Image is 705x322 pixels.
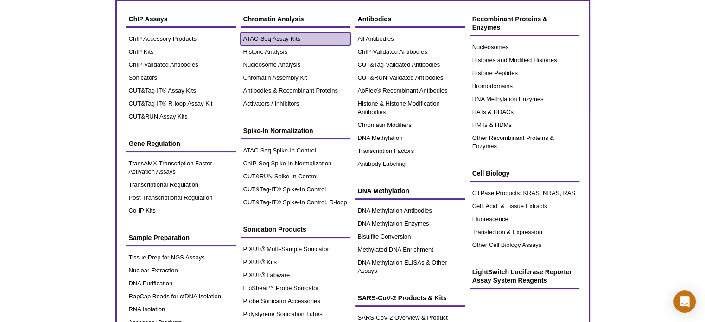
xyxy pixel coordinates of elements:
[241,221,350,238] a: Sonication Products
[358,187,409,195] span: DNA Methylation
[355,132,465,145] a: DNA Methylation
[241,58,350,71] a: Nucleosome Analysis
[470,132,579,153] a: Other Recombinant Proteins & Enzymes
[241,71,350,84] a: Chromatin Assembly Kit
[129,234,190,241] span: Sample Preparation
[355,45,465,58] a: ChIP-Validated Antibodies
[126,84,236,97] a: CUT&Tag-IT® Assay Kits
[470,119,579,132] a: HMTs & HDMs
[126,290,236,303] a: RapCap Beads for cfDNA Isolation
[241,196,350,209] a: CUT&Tag-IT® Spike-In Control, R-loop
[470,67,579,80] a: Histone Peptides
[126,277,236,290] a: DNA Purification
[472,170,510,177] span: Cell Biology
[129,140,180,147] span: Gene Regulation
[470,213,579,226] a: Fluorescence
[129,15,168,23] span: ChIP Assays
[241,295,350,308] a: Probe Sonicator Accessories
[470,187,579,200] a: GTPase Products: KRAS, NRAS, RAS
[126,191,236,204] a: Post-Transcriptional Regulation
[241,282,350,295] a: EpiShear™ Probe Sonicator
[241,122,350,139] a: Spike-In Normalization
[673,290,696,313] div: Open Intercom Messenger
[470,41,579,54] a: Nucleosomes
[241,256,350,269] a: PIXUL® Kits
[355,256,465,278] a: DNA Methylation ELISAs & Other Assays
[355,182,465,200] a: DNA Methylation
[126,178,236,191] a: Transcriptional Regulation
[241,269,350,282] a: PIXUL® Labware
[241,183,350,196] a: CUT&Tag-IT® Spike-In Control
[358,294,447,302] span: SARS-CoV-2 Products & Kits
[355,58,465,71] a: CUT&Tag-Validated Antibodies
[472,15,548,31] span: Recombinant Proteins & Enzymes
[470,226,579,239] a: Transfection & Expression
[355,71,465,84] a: CUT&RUN-Validated Antibodies
[241,308,350,321] a: Polystyrene Sonication Tubes
[355,84,465,97] a: AbFlex® Recombinant Antibodies
[355,243,465,256] a: Methylated DNA Enrichment
[243,127,313,134] span: Spike-In Normalization
[126,229,236,246] a: Sample Preparation
[355,119,465,132] a: Chromatin Modifiers
[126,45,236,58] a: ChIP Kits
[355,10,465,28] a: Antibodies
[355,217,465,230] a: DNA Methylation Enzymes
[126,303,236,316] a: RNA Isolation
[126,10,236,28] a: ChIP Assays
[241,97,350,110] a: Activators / Inhibitors
[241,32,350,45] a: ATAC-Seq Assay Kits
[241,10,350,28] a: Chromatin Analysis
[470,164,579,182] a: Cell Biology
[126,58,236,71] a: ChIP-Validated Antibodies
[241,170,350,183] a: CUT&RUN Spike-In Control
[243,15,304,23] span: Chromatin Analysis
[470,106,579,119] a: HATs & HDACs
[126,251,236,264] a: Tissue Prep for NGS Assays
[470,200,579,213] a: Cell, Acid, & Tissue Extracts
[358,15,391,23] span: Antibodies
[355,158,465,170] a: Antibody Labeling
[126,71,236,84] a: Sonicators
[470,54,579,67] a: Histones and Modified Histones
[470,93,579,106] a: RNA Methylation Enzymes
[243,226,306,233] span: Sonication Products
[470,10,579,36] a: Recombinant Proteins & Enzymes
[126,135,236,152] a: Gene Regulation
[126,110,236,123] a: CUT&RUN Assay Kits
[126,157,236,178] a: TransAM® Transcription Factor Activation Assays
[126,204,236,217] a: Co-IP Kits
[355,145,465,158] a: Transcription Factors
[470,80,579,93] a: Bromodomains
[470,263,579,289] a: LightSwitch Luciferase Reporter Assay System Reagents
[241,144,350,157] a: ATAC-Seq Spike-In Control
[355,230,465,243] a: Bisulfite Conversion
[355,204,465,217] a: DNA Methylation Antibodies
[241,243,350,256] a: PIXUL® Multi-Sample Sonicator
[241,84,350,97] a: Antibodies & Recombinant Proteins
[472,268,572,284] span: LightSwitch Luciferase Reporter Assay System Reagents
[126,32,236,45] a: ChIP Accessory Products
[355,97,465,119] a: Histone & Histone Modification Antibodies
[241,157,350,170] a: ChIP-Seq Spike-In Normalization
[241,45,350,58] a: Histone Analysis
[126,97,236,110] a: CUT&Tag-IT® R-loop Assay Kit
[126,264,236,277] a: Nuclear Extraction
[355,289,465,307] a: SARS-CoV-2 Products & Kits
[470,239,579,252] a: Other Cell Biology Assays
[355,32,465,45] a: All Antibodies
